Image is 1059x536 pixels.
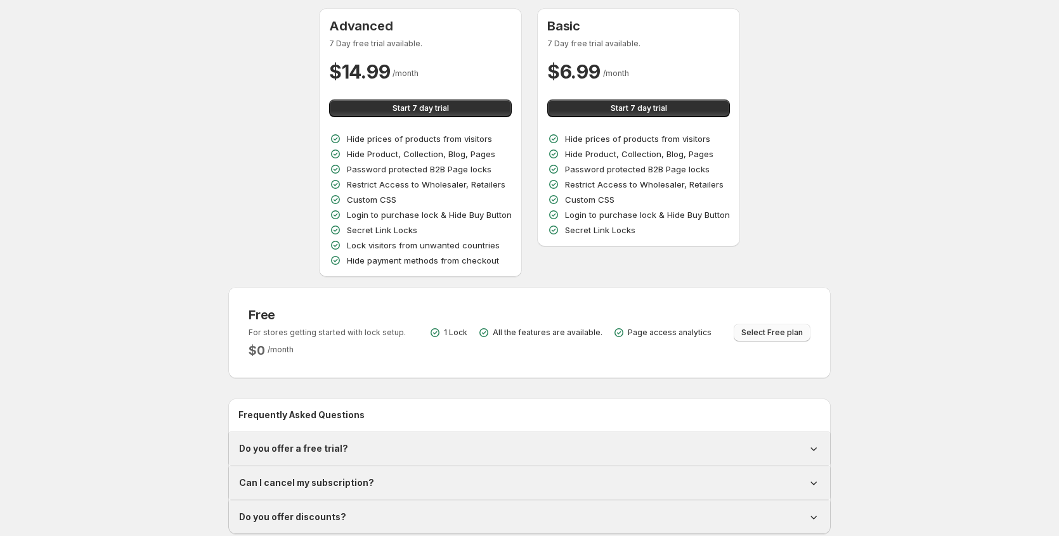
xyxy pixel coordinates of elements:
[547,39,730,49] p: 7 Day free trial available.
[239,476,374,489] h1: Can I cancel my subscription?
[611,103,667,113] span: Start 7 day trial
[393,103,449,113] span: Start 7 day trial
[565,208,730,221] p: Login to purchase lock & Hide Buy Button
[547,59,601,84] h2: $ 6.99
[547,18,730,34] h3: Basic
[329,39,512,49] p: 7 Day free trial available.
[628,328,711,338] p: Page access analytics
[268,345,294,354] span: / month
[347,254,499,267] p: Hide payment methods from checkout
[238,409,821,421] h2: Frequently Asked Questions
[249,343,265,358] h2: $ 0
[347,193,396,206] p: Custom CSS
[565,132,710,145] p: Hide prices of products from visitors
[347,132,492,145] p: Hide prices of products from visitors
[393,68,419,78] span: / month
[741,328,803,338] span: Select Free plan
[565,178,724,191] p: Restrict Access to Wholesaler, Retailers
[347,178,505,191] p: Restrict Access to Wholesaler, Retailers
[493,328,602,338] p: All the features are available.
[444,328,467,338] p: 1 Lock
[239,511,346,523] h1: Do you offer discounts?
[603,68,629,78] span: / month
[347,148,495,160] p: Hide Product, Collection, Blog, Pages
[347,163,491,175] p: Password protected B2B Page locks
[329,18,512,34] h3: Advanced
[547,99,730,117] button: Start 7 day trial
[565,148,713,160] p: Hide Product, Collection, Blog, Pages
[347,224,417,236] p: Secret Link Locks
[249,307,406,322] h3: Free
[347,239,500,252] p: Lock visitors from unwanted countries
[565,193,614,206] p: Custom CSS
[239,442,348,455] h1: Do you offer a free trial?
[329,99,512,117] button: Start 7 day trial
[249,328,406,338] p: For stores getting started with lock setup.
[565,224,635,236] p: Secret Link Locks
[734,324,810,341] button: Select Free plan
[329,59,390,84] h2: $ 14.99
[347,208,512,221] p: Login to purchase lock & Hide Buy Button
[565,163,710,175] p: Password protected B2B Page locks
